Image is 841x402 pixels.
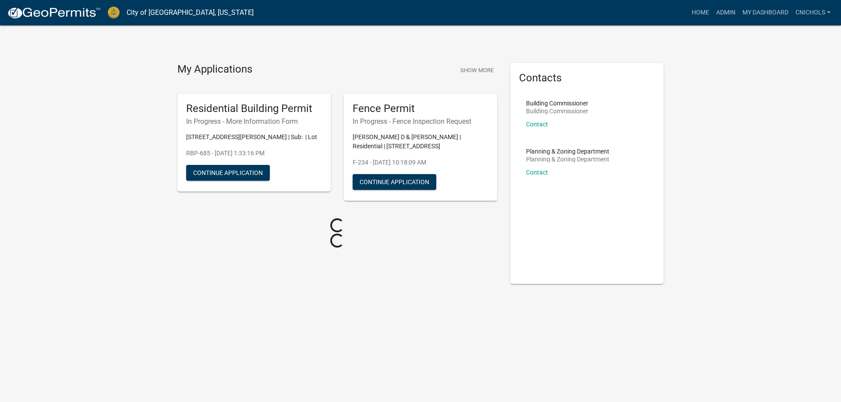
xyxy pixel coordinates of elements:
[353,174,436,190] button: Continue Application
[127,5,254,20] a: City of [GEOGRAPHIC_DATA], [US_STATE]
[688,4,713,21] a: Home
[519,72,655,84] h5: Contacts
[526,148,609,154] p: Planning & Zoning Department
[526,169,548,176] a: Contact
[186,133,322,142] p: [STREET_ADDRESS][PERSON_NAME] | Sub: | Lot
[186,117,322,126] h6: In Progress - More Information Form
[353,133,488,151] p: [PERSON_NAME] D & [PERSON_NAME] | Residential | [STREET_ADDRESS]
[108,7,120,18] img: City of Jeffersonville, Indiana
[457,63,497,77] button: Show More
[353,117,488,126] h6: In Progress - Fence Inspection Request
[353,158,488,167] p: F-234 - [DATE] 10:18:09 AM
[177,63,252,76] h4: My Applications
[713,4,739,21] a: Admin
[353,102,488,115] h5: Fence Permit
[526,156,609,162] p: Planning & Zoning Department
[526,100,588,106] p: Building Commissioner
[186,165,270,181] button: Continue Application
[739,4,792,21] a: My Dashboard
[526,121,548,128] a: Contact
[186,102,322,115] h5: Residential Building Permit
[792,4,834,21] a: cnichols
[186,149,322,158] p: RBP-685 - [DATE] 1:33:16 PM
[526,108,588,114] p: Building Commissioner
